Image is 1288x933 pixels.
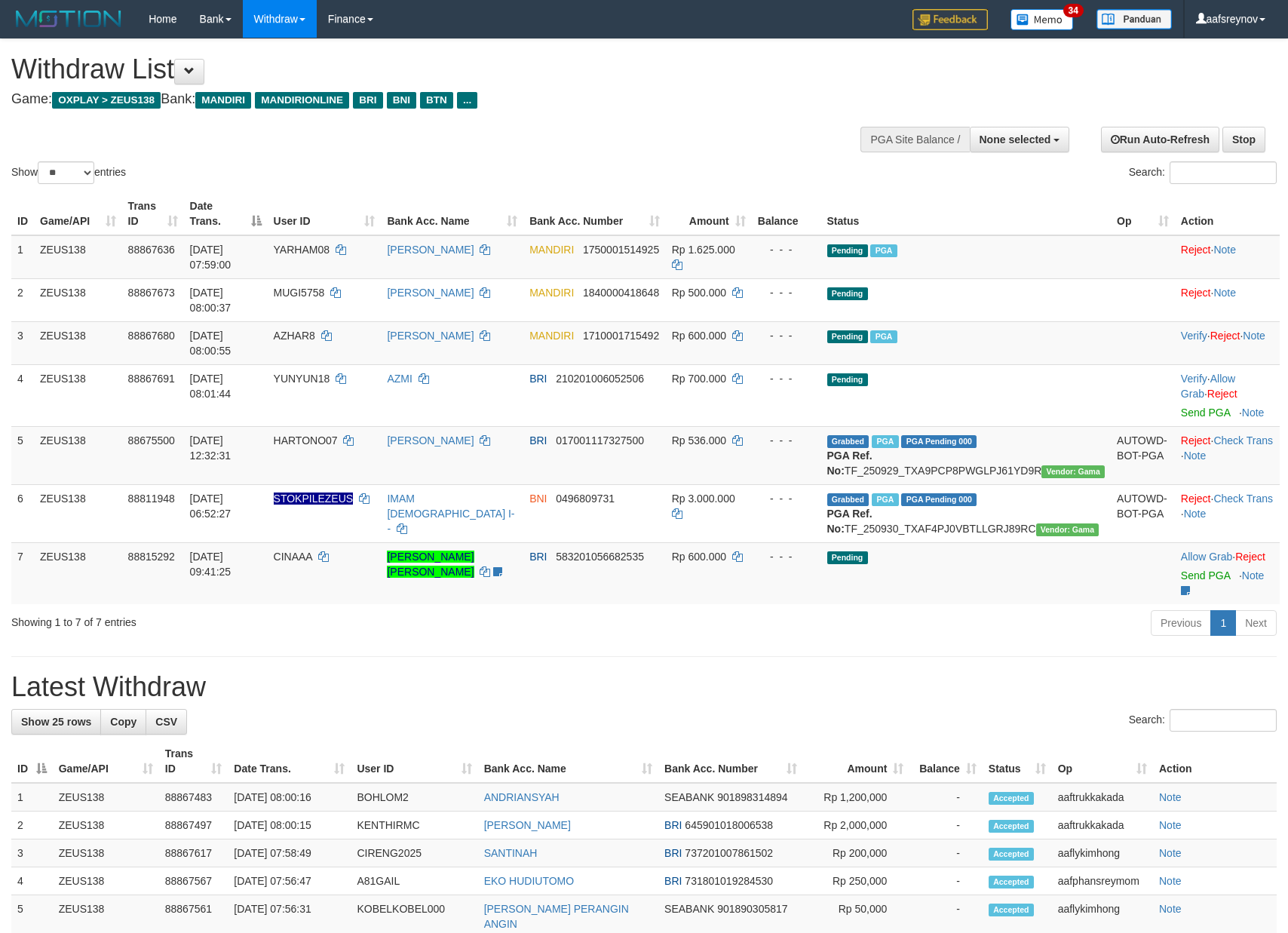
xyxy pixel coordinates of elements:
[672,434,726,447] span: Rp 536.000
[11,867,53,895] td: 4
[1175,192,1280,235] th: Action
[870,330,897,343] span: Marked by aaftanly
[1175,364,1280,426] td: · ·
[1052,783,1153,812] td: aaftrukkakada
[420,92,453,109] span: BTN
[583,244,659,256] span: Copy 1750001514925 to clipboard
[556,373,644,385] span: Copy 210201006052506 to clipboard
[1052,740,1153,783] th: Op: activate to sort column ascending
[387,287,474,299] a: [PERSON_NAME]
[1213,244,1236,256] a: Note
[909,839,982,867] td: -
[11,740,53,783] th: ID: activate to sort column descending
[155,716,177,728] span: CSV
[523,192,665,235] th: Bank Acc. Number: activate to sort column ascending
[672,373,726,385] span: Rp 700.000
[1153,740,1277,783] th: Action
[351,867,477,895] td: A81GAIL
[870,244,897,257] span: Marked by aaftanly
[190,287,232,314] span: [DATE] 08:00:37
[583,330,659,342] span: Copy 1710001715492 to clipboard
[658,740,803,783] th: Bank Acc. Number: activate to sort column ascending
[484,847,538,859] a: SANTINAH
[1159,791,1182,803] a: Note
[387,551,474,578] a: [PERSON_NAME] [PERSON_NAME]
[989,904,1034,916] span: Accepted
[1175,321,1280,364] td: · ·
[159,740,228,783] th: Trans ID: activate to sort column ascending
[190,434,232,462] span: [DATE] 12:32:31
[387,373,412,385] a: AZMI
[980,134,1051,146] span: None selected
[100,709,146,735] a: Copy
[529,373,547,385] span: BRI
[672,244,735,256] span: Rp 1.625.000
[159,812,228,839] td: 88867497
[53,812,159,839] td: ZEUS138
[255,92,349,109] span: MANDIRIONLINE
[1242,407,1265,419] a: Note
[803,839,909,867] td: Rp 200,000
[11,839,53,867] td: 3
[758,371,815,386] div: - - -
[11,364,34,426] td: 4
[228,783,351,812] td: [DATE] 08:00:16
[122,192,184,235] th: Trans ID: activate to sort column ascending
[53,740,159,783] th: Game/API: activate to sort column ascending
[1184,450,1207,462] a: Note
[387,92,416,109] span: BNI
[484,819,571,831] a: [PERSON_NAME]
[717,903,787,915] span: Copy 901890305817 to clipboard
[664,875,682,887] span: BRI
[11,484,34,542] td: 6
[1101,127,1219,152] a: Run Auto-Refresh
[190,244,232,271] span: [DATE] 07:59:00
[1170,161,1277,184] input: Search:
[274,434,338,447] span: HARTONO07
[128,244,175,256] span: 88867636
[872,435,898,448] span: Marked by aaftrukkakada
[983,740,1052,783] th: Status: activate to sort column ascending
[989,876,1034,888] span: Accepted
[529,551,547,563] span: BRI
[664,903,714,915] span: SEABANK
[758,433,815,448] div: - - -
[529,434,547,447] span: BRI
[1175,542,1280,604] td: ·
[827,508,872,535] b: PGA Ref. No:
[38,161,94,184] select: Showentries
[1111,484,1175,542] td: AUTOWD-BOT-PGA
[381,192,523,235] th: Bank Acc. Name: activate to sort column ascending
[827,330,868,343] span: Pending
[21,716,91,728] span: Show 25 rows
[34,364,122,426] td: ZEUS138
[128,551,175,563] span: 88815292
[1036,523,1099,536] span: Vendor URL: https://trx31.1velocity.biz
[34,321,122,364] td: ZEUS138
[583,287,659,299] span: Copy 1840000418648 to clipboard
[1159,847,1182,859] a: Note
[803,740,909,783] th: Amount: activate to sort column ascending
[664,791,714,803] span: SEABANK
[11,192,34,235] th: ID
[1052,839,1153,867] td: aaflykimhong
[11,783,53,812] td: 1
[529,287,574,299] span: MANDIRI
[387,330,474,342] a: [PERSON_NAME]
[190,330,232,357] span: [DATE] 08:00:55
[664,847,682,859] span: BRI
[803,812,909,839] td: Rp 2,000,000
[478,740,658,783] th: Bank Acc. Name: activate to sort column ascending
[1181,373,1207,385] a: Verify
[1010,9,1074,30] img: Button%20Memo.svg
[1181,434,1211,447] a: Reject
[1235,610,1277,636] a: Next
[821,484,1112,542] td: TF_250930_TXAF4PJ0VBTLLGRJ89RC
[672,287,726,299] span: Rp 500.000
[190,551,232,578] span: [DATE] 09:41:25
[1175,426,1280,484] td: · ·
[666,192,752,235] th: Amount: activate to sort column ascending
[1243,330,1265,342] a: Note
[353,92,382,109] span: BRI
[11,672,1277,702] h1: Latest Withdraw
